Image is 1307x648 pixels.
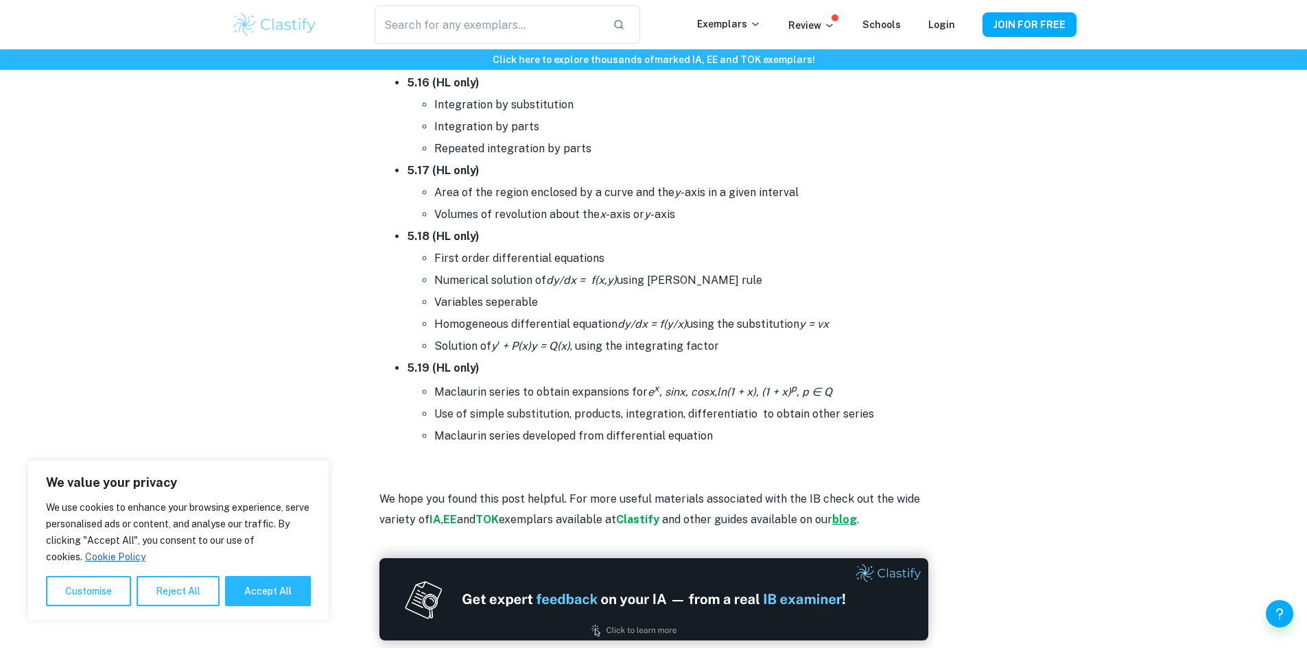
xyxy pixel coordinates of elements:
[799,317,829,331] i: y = vx
[434,403,928,425] li: Use of simple substitution, products, integration, differentiatio to obtain other series
[1266,600,1293,627] button: Help and Feedback
[791,383,797,394] sup: p
[375,5,601,44] input: Search for any exemplars...
[717,385,832,398] i: ln(1 + x), (1 + x) , p ∈ Q
[434,291,928,313] li: Variables seperable
[429,513,441,526] a: IA
[407,361,480,374] strong: 5.19 (HL only)
[654,383,659,394] sup: x
[697,16,761,32] p: Exemplars
[379,489,928,531] p: We hope you found this post helpful. For more useful materials associated with the IB check out t...
[434,248,928,269] li: First order differential equations
[648,385,715,398] i: e , sinx, cosx
[3,52,1304,67] h6: Click here to explore thousands of marked IA, EE and TOK exemplars !
[443,513,457,526] a: EE
[407,164,480,177] strong: 5.17 (HL only)
[491,339,570,352] i: y′ + P(x)y = Q(x)
[982,12,1076,37] button: JOIN FOR FREE
[84,551,146,563] a: Cookie Policy
[434,138,928,160] li: Repeated integration by parts
[546,274,617,287] i: dy/dx = f(x,y)
[434,269,928,291] li: Numerical solution of using [PERSON_NAME] rule
[644,208,650,221] i: y
[46,499,311,565] p: We use cookies to enhance your browsing experience, serve personalised ads or content, and analys...
[434,335,928,357] li: Solution of , using the integrating factor
[225,576,311,606] button: Accept All
[674,186,681,199] i: y
[434,116,928,138] li: Integration by parts
[434,204,928,226] li: Volumes of revolution about the -axis or -axis
[46,475,311,491] p: We value your privacy
[46,576,131,606] button: Customise
[137,576,220,606] button: Reject All
[379,558,928,640] img: Ad
[617,317,687,331] i: dy/dx = f(y/x)
[788,18,835,33] p: Review
[616,513,659,526] strong: Clastify
[231,11,318,38] img: Clastify logo
[434,182,928,204] li: Area of the region enclosed by a curve and the -axis in a given interval
[434,94,928,116] li: Integration by substitution
[928,19,955,30] a: Login
[862,19,901,30] a: Schools
[475,513,499,526] a: TOK
[407,230,480,243] strong: 5.18 (HL only)
[434,379,928,403] li: Maclaurin series to obtain expansions for ,
[407,76,480,89] strong: 5.16 (HL only)
[600,208,606,221] i: x
[27,460,329,621] div: We value your privacy
[832,513,857,526] a: blog
[434,313,928,335] li: Homogeneous differential equation using the substitution
[434,425,928,447] li: Maclaurin series developed from differential equation
[616,513,662,526] a: Clastify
